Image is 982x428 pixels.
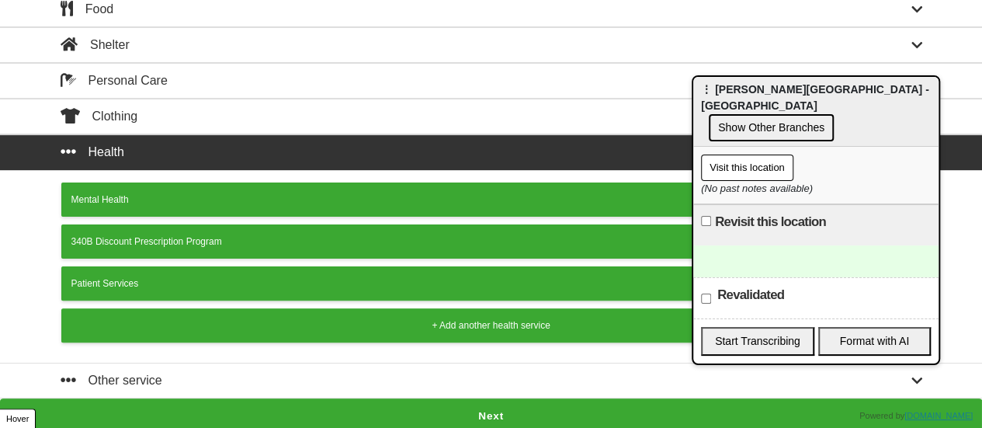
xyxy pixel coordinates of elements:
div: Mental Health [71,193,911,207]
div: Personal Care [61,71,168,90]
button: Start Transcribing [701,327,814,356]
span: ⋮ [PERSON_NAME][GEOGRAPHIC_DATA] - [GEOGRAPHIC_DATA] [701,83,929,112]
div: Powered by [859,409,973,423]
div: 340B Discount Prescription Program [71,235,911,249]
button: Mental Health [61,183,921,217]
a: [DOMAIN_NAME] [904,411,973,420]
button: Visit this location [701,155,793,181]
button: Patient Services [61,266,921,301]
div: + Add another health service [71,318,911,332]
button: Show Other Branches [709,114,834,141]
i: (No past notes available) [701,183,813,194]
label: Revisit this location [715,213,826,231]
button: 340B Discount Prescription Program [61,224,921,259]
button: Format with AI [818,327,932,356]
div: Health [61,143,124,162]
div: Patient Services [71,277,911,291]
label: Revalidated [717,286,784,304]
div: Clothing [61,107,138,126]
div: Shelter [61,36,130,54]
button: + Add another health service [61,308,921,343]
div: Other service [61,371,162,390]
